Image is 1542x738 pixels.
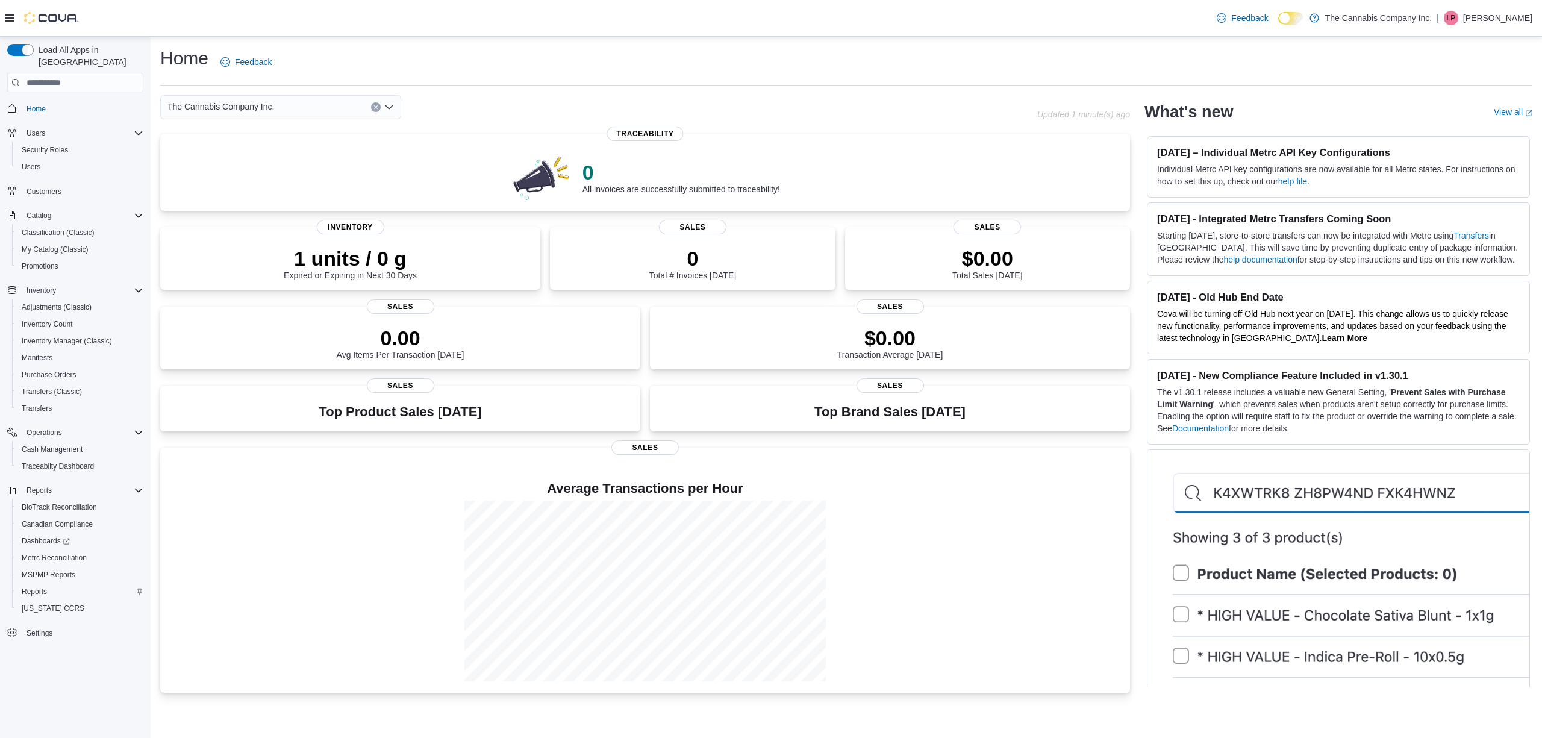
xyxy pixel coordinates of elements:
nav: Complex example [7,95,143,673]
span: [US_STATE] CCRS [22,604,84,613]
span: BioTrack Reconciliation [17,500,143,514]
div: Total # Invoices [DATE] [649,246,736,280]
a: Purchase Orders [17,367,81,382]
span: Canadian Compliance [22,519,93,529]
span: Users [17,160,143,174]
span: Cash Management [22,445,83,454]
span: Traceabilty Dashboard [22,461,94,471]
span: Purchase Orders [17,367,143,382]
a: Home [22,102,51,116]
div: All invoices are successfully submitted to traceability! [582,160,780,194]
button: My Catalog (Classic) [12,241,148,258]
h3: [DATE] - Old Hub End Date [1157,291,1520,303]
span: My Catalog (Classic) [22,245,89,254]
span: Inventory [27,286,56,295]
div: Total Sales [DATE] [952,246,1022,280]
span: MSPMP Reports [22,570,75,580]
a: Users [17,160,45,174]
a: Feedback [1212,6,1273,30]
a: View allExternal link [1494,107,1532,117]
p: Updated 1 minute(s) ago [1037,110,1130,119]
button: Users [12,158,148,175]
span: Reports [27,486,52,495]
span: Purchase Orders [22,370,76,380]
span: Transfers (Classic) [22,387,82,396]
button: Promotions [12,258,148,275]
a: MSPMP Reports [17,568,80,582]
svg: External link [1525,110,1532,117]
button: Settings [2,624,148,642]
button: Traceabilty Dashboard [12,458,148,475]
h2: What's new [1144,102,1233,122]
p: 0 [582,160,780,184]
span: Canadian Compliance [17,517,143,531]
div: Transaction Average [DATE] [837,326,943,360]
button: Metrc Reconciliation [12,549,148,566]
span: Dashboards [17,534,143,548]
a: help file [1278,177,1307,186]
span: Sales [857,378,924,393]
span: Traceabilty Dashboard [17,459,143,474]
button: Users [2,125,148,142]
button: Reports [2,482,148,499]
p: The v1.30.1 release includes a valuable new General Setting, ' ', which prevents sales when produ... [1157,386,1520,434]
h3: Top Product Sales [DATE] [319,405,481,419]
button: Cash Management [12,441,148,458]
span: Security Roles [22,145,68,155]
span: Transfers (Classic) [17,384,143,399]
span: Metrc Reconciliation [22,553,87,563]
button: Adjustments (Classic) [12,299,148,316]
span: Settings [27,628,52,638]
span: Security Roles [17,143,143,157]
span: Sales [367,299,434,314]
span: Inventory Count [17,317,143,331]
button: Home [2,99,148,117]
a: Classification (Classic) [17,225,99,240]
a: Inventory Manager (Classic) [17,334,117,348]
a: Reports [17,584,52,599]
span: LP [1447,11,1456,25]
span: MSPMP Reports [17,568,143,582]
button: Clear input [371,102,381,112]
p: $0.00 [952,246,1022,270]
span: Manifests [22,353,52,363]
span: Sales [659,220,726,234]
button: Open list of options [384,102,394,112]
span: Reports [22,587,47,596]
a: Metrc Reconciliation [17,551,92,565]
span: Customers [22,184,143,199]
button: Operations [22,425,67,440]
strong: Learn More [1322,333,1367,343]
span: Operations [22,425,143,440]
span: Inventory [317,220,384,234]
a: BioTrack Reconciliation [17,500,102,514]
p: [PERSON_NAME] [1463,11,1532,25]
a: Transfers (Classic) [17,384,87,399]
button: Inventory Count [12,316,148,333]
a: Documentation [1172,424,1229,433]
p: The Cannabis Company Inc. [1325,11,1432,25]
h4: Average Transactions per Hour [170,481,1120,496]
span: Inventory [22,283,143,298]
span: Users [27,128,45,138]
span: Catalog [22,208,143,223]
span: Users [22,126,143,140]
span: Sales [857,299,924,314]
a: Transfers [1453,231,1489,240]
p: 1 units / 0 g [284,246,417,270]
span: Washington CCRS [17,601,143,616]
a: Inventory Count [17,317,78,331]
p: 0.00 [337,326,464,350]
a: Promotions [17,259,63,274]
h3: Top Brand Sales [DATE] [814,405,966,419]
img: 0 [510,153,573,201]
span: Feedback [1231,12,1268,24]
button: Inventory [2,282,148,299]
strong: Prevent Sales with Purchase Limit Warning [1157,387,1506,409]
button: Manifests [12,349,148,366]
a: Customers [22,184,66,199]
a: Traceabilty Dashboard [17,459,99,474]
input: Dark Mode [1278,12,1303,25]
button: Inventory [22,283,61,298]
span: Sales [611,440,679,455]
